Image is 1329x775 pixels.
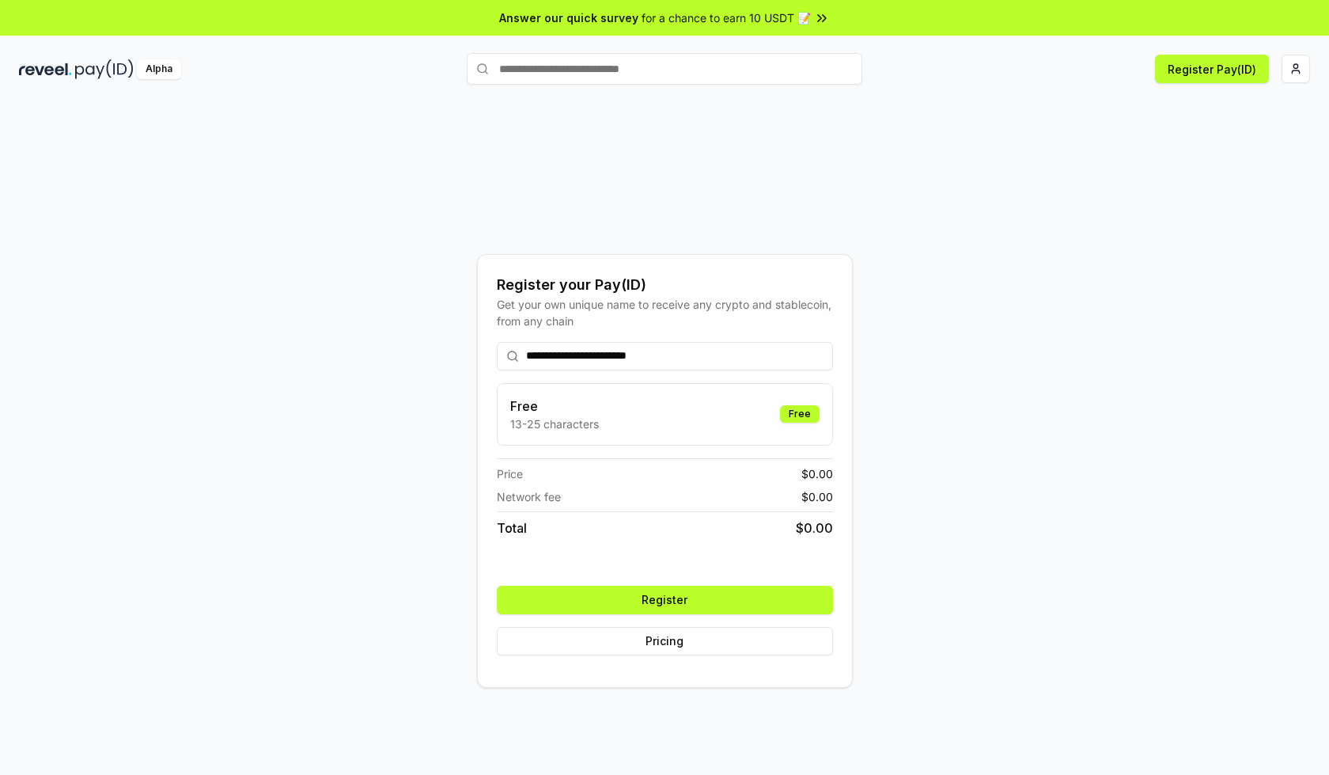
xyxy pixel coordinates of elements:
img: reveel_dark [19,59,72,79]
span: Price [497,465,523,482]
div: Get your own unique name to receive any crypto and stablecoin, from any chain [497,296,833,329]
button: Register [497,586,833,614]
div: Alpha [137,59,181,79]
span: Answer our quick survey [499,9,638,26]
p: 13-25 characters [510,416,599,432]
div: Register your Pay(ID) [497,274,833,296]
button: Pricing [497,627,833,655]
span: for a chance to earn 10 USDT 📝 [642,9,811,26]
img: pay_id [75,59,134,79]
span: Total [497,519,527,538]
div: Free [780,405,820,423]
h3: Free [510,397,599,416]
span: $ 0.00 [801,465,833,482]
span: $ 0.00 [796,519,833,538]
span: Network fee [497,488,561,505]
button: Register Pay(ID) [1155,55,1269,83]
span: $ 0.00 [801,488,833,505]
